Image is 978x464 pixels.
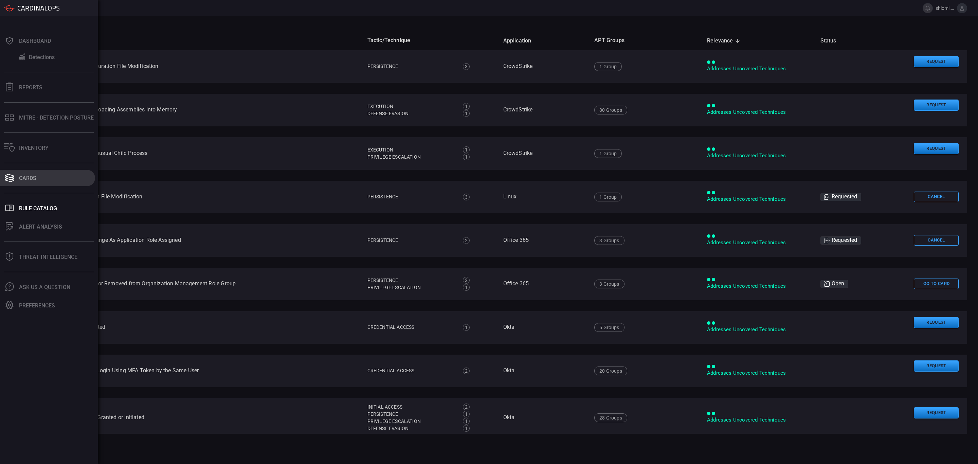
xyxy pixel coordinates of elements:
[914,407,959,418] button: Request
[820,236,862,245] div: Requested
[914,56,959,67] button: Request
[27,224,362,257] td: Office 365 - Manage Exchange As Application Role Assigned
[367,277,455,284] div: Persistence
[463,237,470,244] div: 2
[707,109,809,116] div: Addresses Uncovered Techniques
[707,152,809,159] div: Addresses Uncovered Techniques
[19,175,36,181] div: Cards
[463,404,470,410] div: 2
[594,367,627,375] div: 20 Groups
[463,284,470,291] div: 1
[498,181,589,213] td: Linux
[707,326,809,333] div: Addresses Uncovered Techniques
[589,31,702,50] th: APT Groups
[367,110,455,117] div: Defense Evasion
[367,284,455,291] div: Privilege Escalation
[463,411,470,417] div: 1
[707,239,809,246] div: Addresses Uncovered Techniques
[19,114,94,121] div: MITRE - Detection Posture
[498,224,589,257] td: Office 365
[914,192,959,202] button: Cancel
[498,398,589,438] td: Okta
[19,224,62,230] div: ALERT ANALYSIS
[498,355,589,387] td: Okta
[367,103,455,110] div: Execution
[367,193,455,200] div: Persistence
[463,63,470,70] div: 3
[594,149,622,158] div: 1 Group
[27,355,362,387] td: Okta - Multiple Failures to Login Using MFA Token by the Same User
[498,94,589,126] td: CrowdStrike
[707,196,809,203] div: Addresses Uncovered Techniques
[19,145,49,151] div: Inventory
[914,360,959,372] button: Request
[707,370,809,377] div: Addresses Uncovered Techniques
[463,425,470,432] div: 1
[19,254,77,260] div: Threat Intelligence
[27,398,362,438] td: Okta - User Impersonation Granted or Initiated
[463,368,470,374] div: 2
[914,143,959,154] button: Request
[362,31,498,50] th: Tactic/Technique
[707,37,742,45] span: Relevance
[594,193,622,201] div: 1 Group
[19,284,70,290] div: Ask Us A Question
[914,317,959,328] button: Request
[27,181,362,213] td: Linux - GRUB Configuration File Modification
[503,37,540,45] span: Application
[19,84,42,91] div: Reports
[27,268,362,300] td: Office 365 - User Added to or Removed from Organization Management Role Group
[707,283,809,290] div: Addresses Uncovered Techniques
[27,137,362,170] td: CrowdStrike - VMToolsd Unusual Child Process
[820,280,849,288] div: Open
[463,146,470,153] div: 1
[27,94,362,126] td: CrowdStrike - PowerShell Loading Assemblies Into Memory
[594,413,627,422] div: 28 Groups
[914,279,959,289] button: Go To Card
[498,268,589,300] td: Office 365
[463,194,470,200] div: 3
[367,146,455,154] div: Execution
[367,324,455,331] div: Credential Access
[367,237,455,244] div: Persistence
[19,205,57,212] div: Rule Catalog
[367,154,455,161] div: Privilege Escalation
[707,65,809,72] div: Addresses Uncovered Techniques
[367,63,455,70] div: Persistence
[29,54,55,60] div: Detections
[463,277,470,284] div: 2
[594,323,624,332] div: 5 Groups
[367,425,455,432] div: Defense Evasion
[498,311,589,344] td: Okta
[463,110,470,117] div: 1
[367,418,455,425] div: Privilege Escalation
[19,302,55,309] div: Preferences
[463,418,470,425] div: 1
[594,236,624,245] div: 3 Groups
[498,50,589,83] td: CrowdStrike
[914,100,959,111] button: Request
[498,137,589,170] td: CrowdStrike
[463,324,470,331] div: 1
[27,50,362,83] td: CrowdStrike - GRUB Configuration File Modification
[594,62,622,71] div: 1 Group
[820,37,845,45] span: Status
[27,311,362,344] td: Okta - MFA Bypass Attempted
[463,103,470,110] div: 1
[594,106,627,114] div: 80 Groups
[367,411,455,418] div: Persistence
[914,235,959,246] button: Cancel
[19,38,51,44] div: Dashboard
[367,404,455,411] div: Initial Access
[463,154,470,160] div: 1
[820,193,862,201] div: Requested
[707,416,809,424] div: Addresses Uncovered Techniques
[594,280,624,288] div: 3 Groups
[936,5,954,11] span: shlomi.dr
[367,367,455,374] div: Credential Access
